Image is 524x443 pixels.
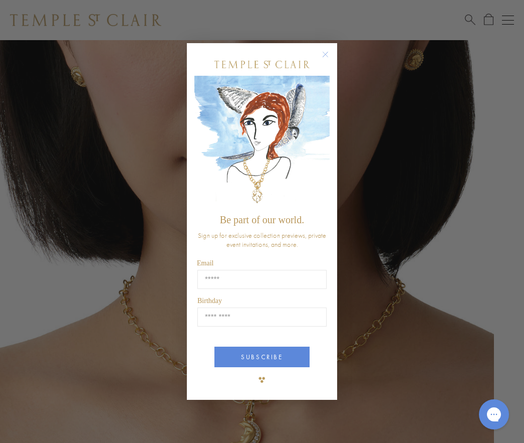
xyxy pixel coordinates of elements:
span: Email [197,259,213,267]
iframe: Gorgias live chat messenger [474,396,514,433]
img: c4a9eb12-d91a-4d4a-8ee0-386386f4f338.jpeg [194,76,330,210]
button: Close dialog [324,53,337,66]
span: Sign up for exclusive collection previews, private event invitations, and more. [198,231,326,249]
input: Email [197,270,327,289]
span: Birthday [197,297,222,305]
span: Be part of our world. [220,214,304,225]
img: Temple St. Clair [214,61,310,68]
button: SUBSCRIBE [214,347,310,367]
img: TSC [252,370,272,390]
